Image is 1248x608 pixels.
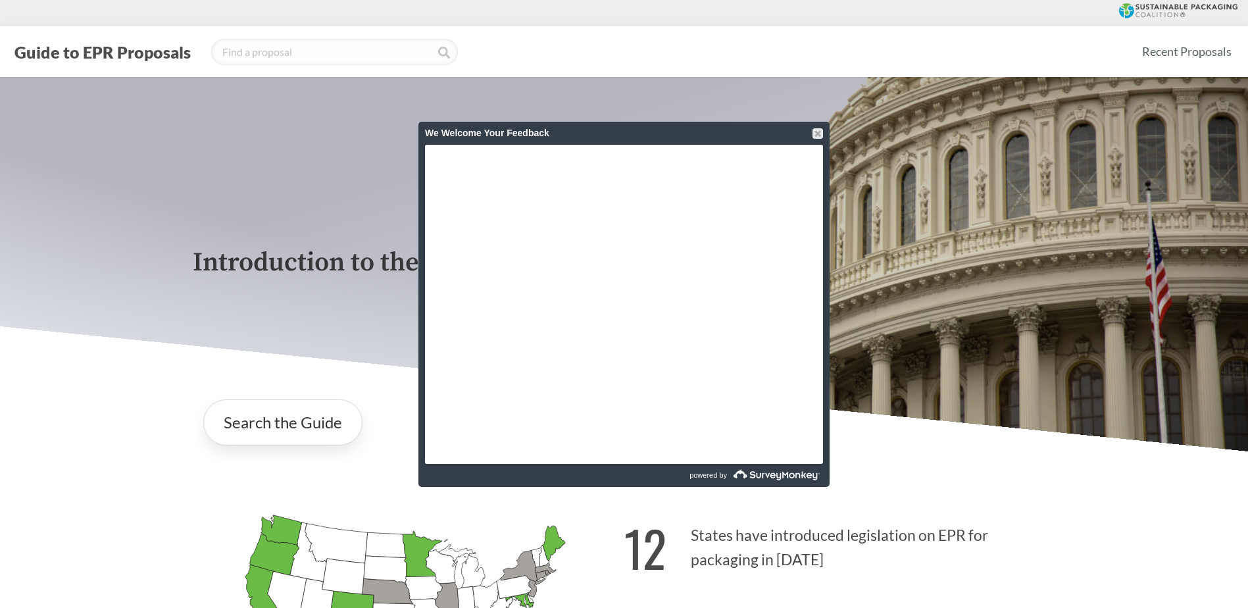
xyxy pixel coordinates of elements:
[203,399,362,445] a: Search the Guide
[11,41,195,63] button: Guide to EPR Proposals
[626,464,823,487] a: powered by
[689,464,727,487] span: powered by
[624,511,666,584] strong: 12
[1136,37,1237,66] a: Recent Proposals
[193,248,1056,278] p: Introduction to the Guide for EPR Proposals
[211,39,458,65] input: Find a proposal
[624,503,1056,584] p: States have introduced legislation on EPR for packaging in [DATE]
[425,122,823,145] div: We Welcome Your Feedback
